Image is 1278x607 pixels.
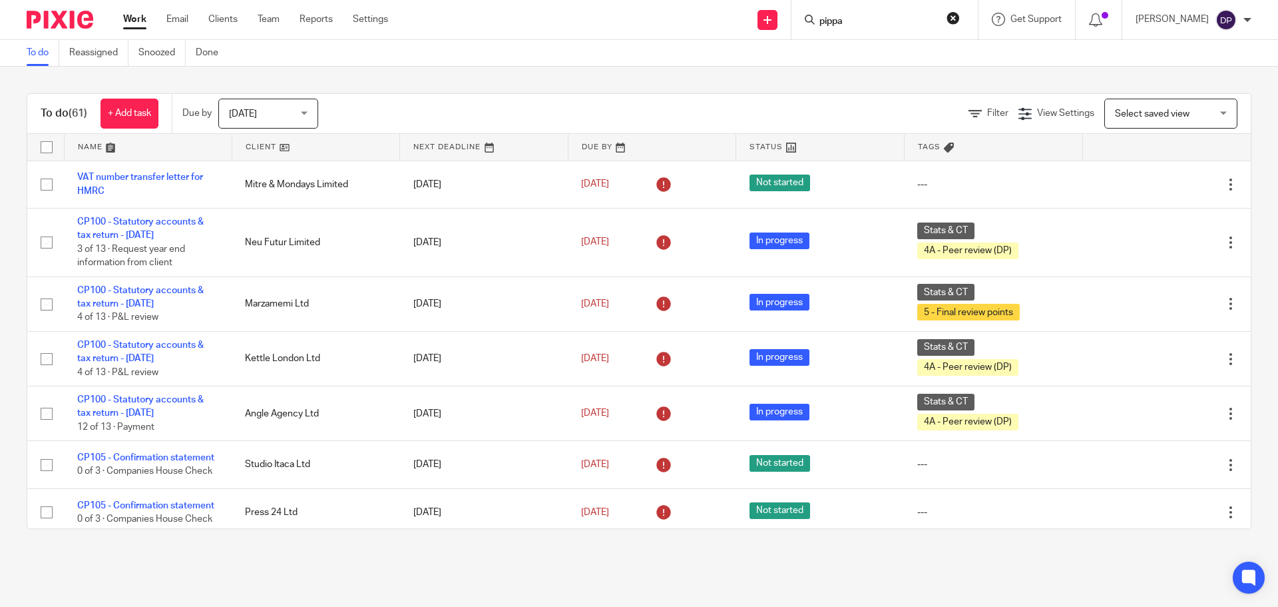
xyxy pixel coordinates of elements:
a: Team [258,13,280,26]
div: --- [917,506,1069,519]
span: Stats & CT [917,284,974,301]
td: Kettle London Ltd [232,331,399,386]
td: [DATE] [400,277,568,331]
span: Not started [749,502,810,519]
span: Select saved view [1115,109,1189,119]
a: VAT number transfer letter for HMRC [77,173,203,195]
a: To do [27,40,59,66]
span: 3 of 13 · Request year end information from client [77,245,185,268]
p: [PERSON_NAME] [1136,13,1209,26]
span: In progress [749,233,809,249]
span: Tags [918,143,941,151]
span: [DATE] [581,354,609,363]
td: Press 24 Ltd [232,488,399,536]
span: [DATE] [581,180,609,189]
span: Not started [749,175,810,191]
h1: To do [41,107,87,121]
a: Settings [353,13,388,26]
span: Stats & CT [917,339,974,356]
td: Mitre & Mondays Limited [232,161,399,208]
a: Email [166,13,188,26]
td: [DATE] [400,161,568,208]
span: [DATE] [581,299,609,308]
td: Studio Itaca Ltd [232,441,399,488]
span: [DATE] [581,409,609,418]
span: [DATE] [581,460,609,469]
a: Snoozed [138,40,186,66]
span: [DATE] [581,238,609,247]
span: Get Support [1010,15,1062,24]
a: Reports [300,13,333,26]
span: 4A - Peer review (DP) [917,243,1018,259]
button: Clear [947,11,960,25]
span: In progress [749,404,809,420]
td: [DATE] [400,208,568,277]
td: Angle Agency Ltd [232,386,399,441]
a: CP100 - Statutory accounts & tax return - [DATE] [77,395,204,418]
a: CP100 - Statutory accounts & tax return - [DATE] [77,286,204,308]
span: Filter [987,109,1008,118]
a: Clients [208,13,238,26]
a: Done [196,40,228,66]
a: Reassigned [69,40,128,66]
input: Search [818,16,938,28]
span: [DATE] [229,109,257,119]
img: svg%3E [1215,9,1237,31]
span: Stats & CT [917,394,974,410]
span: 4A - Peer review (DP) [917,359,1018,376]
span: 0 of 3 · Companies House Check [77,514,212,524]
span: [DATE] [581,508,609,517]
span: (61) [69,108,87,119]
span: 0 of 3 · Companies House Check [77,467,212,476]
div: --- [917,178,1069,191]
td: [DATE] [400,488,568,536]
span: 4 of 13 · P&L review [77,313,158,322]
a: CP105 - Confirmation statement [77,453,214,462]
a: CP100 - Statutory accounts & tax return - [DATE] [77,217,204,240]
a: Work [123,13,146,26]
span: View Settings [1037,109,1094,118]
span: 5 - Final review points [917,304,1020,320]
a: CP100 - Statutory accounts & tax return - [DATE] [77,340,204,363]
td: Neu Futur Limited [232,208,399,277]
span: In progress [749,349,809,366]
img: Pixie [27,11,93,29]
span: In progress [749,294,809,310]
span: 4 of 13 · P&L review [77,368,158,377]
span: Not started [749,455,810,472]
span: 4A - Peer review (DP) [917,414,1018,430]
a: CP105 - Confirmation statement [77,501,214,510]
td: [DATE] [400,441,568,488]
span: Stats & CT [917,223,974,239]
div: --- [917,458,1069,471]
span: 12 of 13 · Payment [77,422,154,432]
a: + Add task [101,99,158,129]
td: Marzamemi Ltd [232,277,399,331]
td: [DATE] [400,386,568,441]
td: [DATE] [400,331,568,386]
p: Due by [182,107,212,120]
